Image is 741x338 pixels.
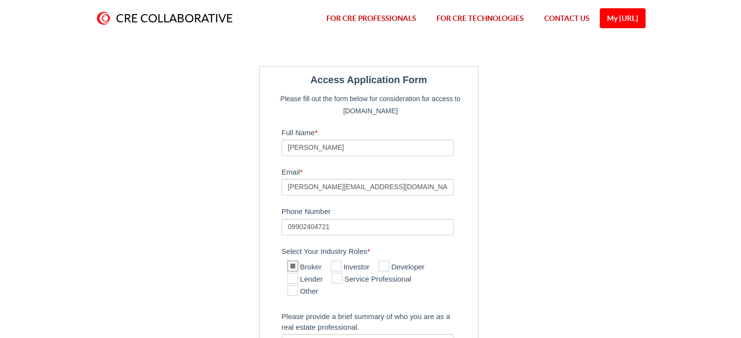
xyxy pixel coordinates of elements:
label: Other [287,286,319,298]
label: Investor [331,262,369,273]
label: Lender [287,274,323,285]
p: Please fill out the form below for consideration for access to [DOMAIN_NAME] [277,93,464,116]
label: Please provide a brief summary of who you are as a real estate professional. [282,308,473,334]
label: Email [282,163,473,179]
label: Full Name [282,124,473,140]
label: Phone Number [282,203,473,218]
label: Service Professional [332,274,411,285]
a: My [URL] [600,8,646,28]
label: Developer [379,262,424,273]
label: Select Your Industry Roles [282,243,473,258]
legend: Access Application Form [265,71,473,88]
label: Broker [287,262,322,273]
